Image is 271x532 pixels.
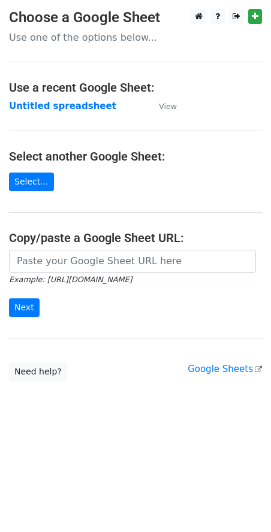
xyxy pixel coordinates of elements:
a: Google Sheets [188,364,262,374]
input: Next [9,298,40,317]
h3: Choose a Google Sheet [9,9,262,26]
small: View [159,102,177,111]
h4: Use a recent Google Sheet: [9,80,262,95]
a: Untitled spreadsheet [9,101,116,111]
a: Select... [9,173,54,191]
p: Use one of the options below... [9,31,262,44]
input: Paste your Google Sheet URL here [9,250,256,273]
h4: Select another Google Sheet: [9,149,262,164]
h4: Copy/paste a Google Sheet URL: [9,231,262,245]
small: Example: [URL][DOMAIN_NAME] [9,275,132,284]
a: View [147,101,177,111]
a: Need help? [9,362,67,381]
